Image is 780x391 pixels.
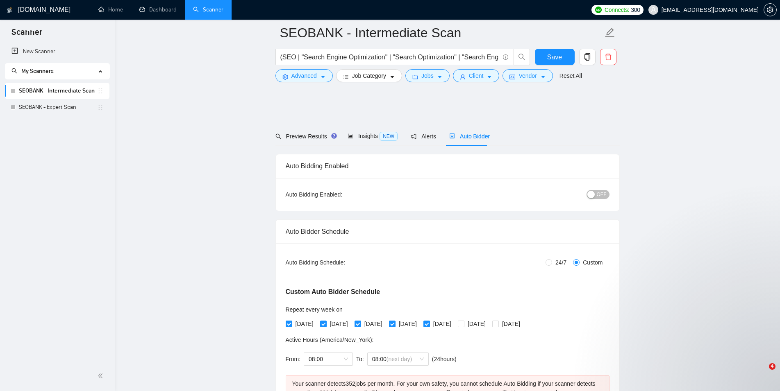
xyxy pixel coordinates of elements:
[412,74,418,80] span: folder
[464,319,489,328] span: [DATE]
[372,353,424,365] span: 08:00
[7,4,13,17] img: logo
[411,133,416,139] span: notification
[11,68,54,75] span: My Scanners
[5,43,109,60] li: New Scanner
[352,71,386,80] span: Job Category
[580,258,606,267] span: Custom
[5,26,49,43] span: Scanner
[405,69,450,82] button: folderJobscaret-down
[437,74,443,80] span: caret-down
[361,319,386,328] span: [DATE]
[509,74,515,80] span: idcard
[552,258,570,267] span: 24/7
[547,52,562,62] span: Save
[650,7,656,13] span: user
[387,356,412,362] span: (next day)
[460,74,466,80] span: user
[411,133,436,140] span: Alerts
[605,27,615,38] span: edit
[275,133,334,140] span: Preview Results
[600,49,616,65] button: delete
[97,88,104,94] span: holder
[769,363,775,370] span: 4
[535,49,575,65] button: Save
[499,319,523,328] span: [DATE]
[282,74,288,80] span: setting
[286,154,609,178] div: Auto Bidding Enabled
[559,71,582,80] a: Reset All
[503,69,553,82] button: idcardVendorcaret-down
[540,74,546,80] span: caret-down
[327,319,351,328] span: [DATE]
[605,5,629,14] span: Connects:
[631,5,640,14] span: 300
[336,69,402,82] button: barsJob Categorycaret-down
[430,319,455,328] span: [DATE]
[449,133,490,140] span: Auto Bidder
[380,132,398,141] span: NEW
[280,23,603,43] input: Scanner name...
[518,71,537,80] span: Vendor
[291,71,317,80] span: Advanced
[330,132,338,140] div: Tooltip anchor
[286,220,609,243] div: Auto Bidder Schedule
[752,363,772,383] iframe: Intercom live chat
[286,258,393,267] div: Auto Bidding Schedule:
[514,49,530,65] button: search
[11,68,17,74] span: search
[292,319,317,328] span: [DATE]
[98,6,123,13] a: homeHome
[396,319,420,328] span: [DATE]
[275,69,333,82] button: settingAdvancedcaret-down
[98,372,106,380] span: double-left
[343,74,349,80] span: bars
[449,133,455,139] span: robot
[286,337,374,343] span: Active Hours ( America/New_York ):
[286,190,393,199] div: Auto Bidding Enabled:
[320,74,326,80] span: caret-down
[19,83,97,99] a: SEOBANK - Intermediate Scan
[21,68,54,75] span: My Scanners
[764,7,776,13] span: setting
[469,71,484,80] span: Client
[389,74,395,80] span: caret-down
[579,49,596,65] button: copy
[764,7,777,13] a: setting
[5,99,109,115] li: SEOBANK - Expert Scan
[600,53,616,61] span: delete
[764,3,777,16] button: setting
[275,133,281,139] span: search
[286,287,380,297] h5: Custom Auto Bidder Schedule
[595,7,602,13] img: upwork-logo.png
[356,356,364,362] span: To:
[286,306,343,313] span: Repeat every week on
[193,6,223,13] a: searchScanner
[580,53,595,61] span: copy
[453,69,500,82] button: userClientcaret-down
[597,190,607,199] span: OFF
[421,71,434,80] span: Jobs
[11,43,103,60] a: New Scanner
[19,99,97,115] a: SEOBANK - Expert Scan
[348,133,353,139] span: area-chart
[286,356,301,362] span: From:
[280,52,499,62] input: Search Freelance Jobs...
[503,54,508,60] span: info-circle
[97,104,104,111] span: holder
[514,53,530,61] span: search
[432,356,457,362] span: ( 24 hours)
[5,83,109,99] li: SEOBANK - Intermediate Scan
[348,133,398,139] span: Insights
[487,74,492,80] span: caret-down
[309,353,348,365] span: 08:00
[139,6,177,13] a: dashboardDashboard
